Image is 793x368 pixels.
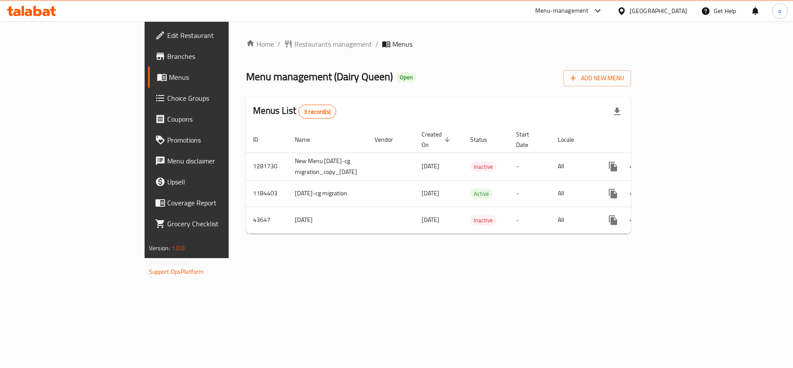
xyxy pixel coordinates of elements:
[253,134,270,145] span: ID
[564,70,631,86] button: Add New Menu
[172,242,185,254] span: 1.0.0
[277,39,280,49] li: /
[422,129,453,150] span: Created On
[149,257,189,269] span: Get support on:
[288,207,368,233] td: [DATE]
[167,93,270,103] span: Choice Groups
[167,135,270,145] span: Promotions
[148,129,277,150] a: Promotions
[288,180,368,207] td: [DATE]-cg migration
[470,161,496,172] div: Inactive
[167,114,270,124] span: Coupons
[149,266,204,277] a: Support.OpsPlatform
[148,25,277,46] a: Edit Restaurant
[516,129,540,150] span: Start Date
[624,183,645,204] button: Change Status
[596,126,693,153] th: Actions
[246,39,631,49] nav: breadcrumb
[167,51,270,61] span: Branches
[470,188,493,199] div: Active
[509,180,551,207] td: -
[148,88,277,109] a: Choice Groups
[148,67,277,88] a: Menus
[148,192,277,213] a: Coverage Report
[148,46,277,67] a: Branches
[422,187,439,199] span: [DATE]
[298,105,336,119] div: Total records count
[167,156,270,166] span: Menu disclaimer
[396,72,416,83] div: Open
[246,67,393,86] span: Menu management ( Dairy Queen )
[603,183,624,204] button: more
[551,153,596,180] td: All
[294,39,372,49] span: Restaurants management
[422,160,439,172] span: [DATE]
[509,207,551,233] td: -
[551,180,596,207] td: All
[284,39,372,49] a: Restaurants management
[470,162,496,172] span: Inactive
[422,214,439,225] span: [DATE]
[148,150,277,171] a: Menu disclaimer
[392,39,412,49] span: Menus
[149,242,170,254] span: Version:
[167,198,270,208] span: Coverage Report
[470,134,499,145] span: Status
[253,104,336,119] h2: Menus List
[630,6,687,16] div: [GEOGRAPHIC_DATA]
[607,101,628,122] div: Export file
[603,210,624,231] button: more
[167,30,270,41] span: Edit Restaurant
[470,189,493,199] span: Active
[148,109,277,129] a: Coupons
[246,126,693,234] table: enhanced table
[299,108,336,116] span: 3 record(s)
[148,213,277,234] a: Grocery Checklist
[288,153,368,180] td: New Menu [DATE]-cg migration_copy_[DATE]
[470,215,496,225] span: Inactive
[558,134,585,145] span: Locale
[509,153,551,180] td: -
[603,156,624,177] button: more
[624,156,645,177] button: Change Status
[167,177,270,187] span: Upsell
[778,6,781,16] span: o
[375,134,404,145] span: Vendor
[551,207,596,233] td: All
[375,39,378,49] li: /
[570,73,624,84] span: Add New Menu
[295,134,321,145] span: Name
[169,72,270,82] span: Menus
[535,6,589,16] div: Menu-management
[148,171,277,192] a: Upsell
[624,210,645,231] button: Change Status
[167,218,270,229] span: Grocery Checklist
[396,74,416,81] span: Open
